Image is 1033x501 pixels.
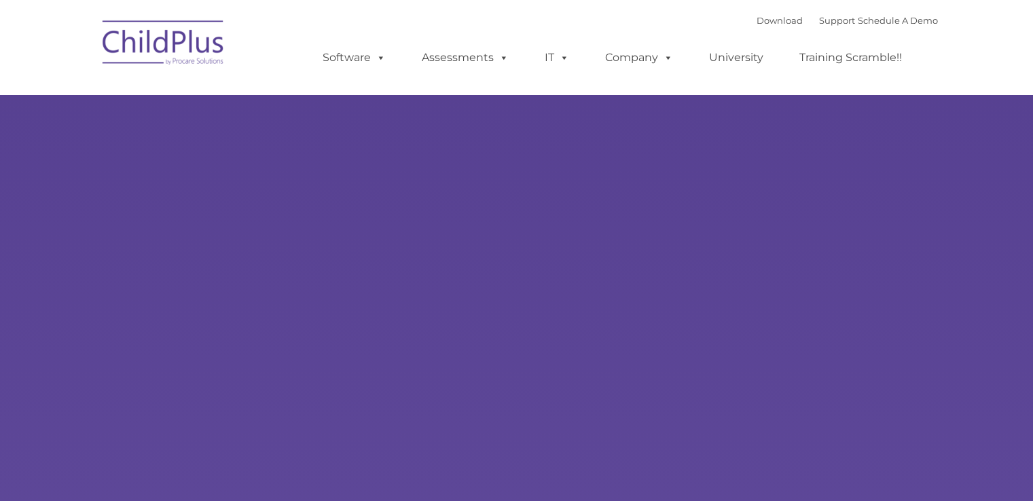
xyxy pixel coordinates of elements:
a: Download [757,15,803,26]
a: Support [819,15,855,26]
a: University [695,44,777,71]
a: Software [309,44,399,71]
a: Company [592,44,687,71]
a: Assessments [408,44,522,71]
img: ChildPlus by Procare Solutions [96,11,232,79]
font: | [757,15,938,26]
a: IT [531,44,583,71]
a: Schedule A Demo [858,15,938,26]
a: Training Scramble!! [786,44,916,71]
